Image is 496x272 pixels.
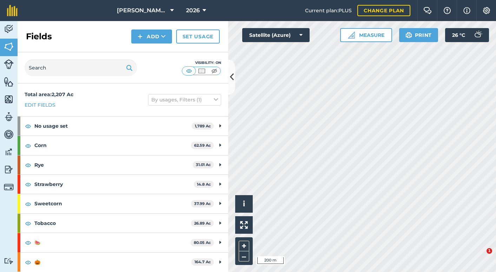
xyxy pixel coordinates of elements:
img: svg+xml;base64,PHN2ZyB4bWxucz0iaHR0cDovL3d3dy53My5vcmcvMjAwMC9zdmciIHdpZHRoPSIxNyIgaGVpZ2h0PSIxNy... [463,6,470,15]
button: + [239,241,249,251]
strong: 14.8 Ac [197,182,211,187]
img: Four arrows, one pointing top left, one top right, one bottom right and the last bottom left [240,221,248,229]
strong: 80.05 Ac [194,240,211,245]
strong: No usage set [34,117,192,135]
iframe: Intercom live chat [472,248,489,265]
button: – [239,251,249,261]
img: svg+xml;base64,PHN2ZyB4bWxucz0iaHR0cDovL3d3dy53My5vcmcvMjAwMC9zdmciIHdpZHRoPSIxOSIgaGVpZ2h0PSIyNC... [126,64,133,72]
span: [PERSON_NAME] Family Farms [117,6,167,15]
div: Sweetcorn37.99 Ac [18,194,228,213]
strong: Rye [34,155,193,174]
div: Rye31.01 Ac [18,155,228,174]
img: svg+xml;base64,PD94bWwgdmVyc2lvbj0iMS4wIiBlbmNvZGluZz0idXRmLTgiPz4KPCEtLSBHZW5lcmF0b3I6IEFkb2JlIE... [4,182,14,192]
a: Edit fields [25,101,55,109]
img: svg+xml;base64,PD94bWwgdmVyc2lvbj0iMS4wIiBlbmNvZGluZz0idXRmLTgiPz4KPCEtLSBHZW5lcmF0b3I6IEFkb2JlIE... [471,28,485,42]
span: i [243,199,245,208]
img: svg+xml;base64,PD94bWwgdmVyc2lvbj0iMS4wIiBlbmNvZGluZz0idXRmLTgiPz4KPCEtLSBHZW5lcmF0b3I6IEFkb2JlIE... [4,129,14,140]
div: Visibility: On [182,60,221,66]
img: fieldmargin Logo [7,5,18,16]
img: svg+xml;base64,PD94bWwgdmVyc2lvbj0iMS4wIiBlbmNvZGluZz0idXRmLTgiPz4KPCEtLSBHZW5lcmF0b3I6IEFkb2JlIE... [4,112,14,122]
span: 26 ° C [452,28,465,42]
img: svg+xml;base64,PHN2ZyB4bWxucz0iaHR0cDovL3d3dy53My5vcmcvMjAwMC9zdmciIHdpZHRoPSIxOCIgaGVpZ2h0PSIyNC... [25,238,31,247]
strong: Total area : 2,207 Ac [25,91,73,98]
img: svg+xml;base64,PHN2ZyB4bWxucz0iaHR0cDovL3d3dy53My5vcmcvMjAwMC9zdmciIHdpZHRoPSIxOCIgaGVpZ2h0PSIyNC... [25,122,31,130]
button: Measure [340,28,392,42]
img: svg+xml;base64,PHN2ZyB4bWxucz0iaHR0cDovL3d3dy53My5vcmcvMjAwMC9zdmciIHdpZHRoPSI1MCIgaGVpZ2h0PSI0MC... [197,67,206,74]
img: svg+xml;base64,PD94bWwgdmVyc2lvbj0iMS4wIiBlbmNvZGluZz0idXRmLTgiPz4KPCEtLSBHZW5lcmF0b3I6IEFkb2JlIE... [4,24,14,34]
img: svg+xml;base64,PHN2ZyB4bWxucz0iaHR0cDovL3d3dy53My5vcmcvMjAwMC9zdmciIHdpZHRoPSIxOSIgaGVpZ2h0PSIyNC... [405,31,412,39]
img: svg+xml;base64,PD94bWwgdmVyc2lvbj0iMS4wIiBlbmNvZGluZz0idXRmLTgiPz4KPCEtLSBHZW5lcmF0b3I6IEFkb2JlIE... [4,59,14,69]
img: svg+xml;base64,PHN2ZyB4bWxucz0iaHR0cDovL3d3dy53My5vcmcvMjAwMC9zdmciIHdpZHRoPSI1MCIgaGVpZ2h0PSI0MC... [185,67,193,74]
div: No usage set1,789 Ac [18,117,228,135]
img: svg+xml;base64,PD94bWwgdmVyc2lvbj0iMS4wIiBlbmNvZGluZz0idXRmLTgiPz4KPCEtLSBHZW5lcmF0b3I6IEFkb2JlIE... [4,258,14,264]
button: i [235,195,253,213]
strong: 1,789 Ac [195,124,211,128]
div: 🎃164.7 Ac [18,253,228,272]
div: Strawberry14.8 Ac [18,175,228,194]
img: svg+xml;base64,PHN2ZyB4bWxucz0iaHR0cDovL3d3dy53My5vcmcvMjAwMC9zdmciIHdpZHRoPSIxOCIgaGVpZ2h0PSIyNC... [25,141,31,150]
button: Add [131,29,172,44]
strong: 164.7 Ac [194,259,211,264]
strong: 🍉 [34,233,191,252]
img: A cog icon [482,7,491,14]
strong: 31.01 Ac [196,162,211,167]
img: svg+xml;base64,PHN2ZyB4bWxucz0iaHR0cDovL3d3dy53My5vcmcvMjAwMC9zdmciIHdpZHRoPSIxOCIgaGVpZ2h0PSIyNC... [25,200,31,208]
button: Satellite (Azure) [242,28,310,42]
div: Tobacco26.89 Ac [18,214,228,233]
button: Print [399,28,438,42]
strong: 37.99 Ac [194,201,211,206]
img: Ruler icon [348,32,355,39]
img: svg+xml;base64,PD94bWwgdmVyc2lvbj0iMS4wIiBlbmNvZGluZz0idXRmLTgiPz4KPCEtLSBHZW5lcmF0b3I6IEFkb2JlIE... [4,147,14,157]
img: svg+xml;base64,PD94bWwgdmVyc2lvbj0iMS4wIiBlbmNvZGluZz0idXRmLTgiPz4KPCEtLSBHZW5lcmF0b3I6IEFkb2JlIE... [4,164,14,175]
strong: 🎃 [34,253,191,272]
span: Current plan : PLUS [305,7,352,14]
button: 26 °C [445,28,489,42]
span: 2026 [186,6,200,15]
strong: 26.89 Ac [194,221,211,226]
img: svg+xml;base64,PHN2ZyB4bWxucz0iaHR0cDovL3d3dy53My5vcmcvMjAwMC9zdmciIHdpZHRoPSIxOCIgaGVpZ2h0PSIyNC... [25,219,31,227]
a: Set usage [176,29,220,44]
img: svg+xml;base64,PHN2ZyB4bWxucz0iaHR0cDovL3d3dy53My5vcmcvMjAwMC9zdmciIHdpZHRoPSIxNCIgaGVpZ2h0PSIyNC... [138,32,143,41]
img: svg+xml;base64,PHN2ZyB4bWxucz0iaHR0cDovL3d3dy53My5vcmcvMjAwMC9zdmciIHdpZHRoPSI1NiIgaGVpZ2h0PSI2MC... [4,41,14,52]
img: svg+xml;base64,PHN2ZyB4bWxucz0iaHR0cDovL3d3dy53My5vcmcvMjAwMC9zdmciIHdpZHRoPSI1NiIgaGVpZ2h0PSI2MC... [4,94,14,105]
img: svg+xml;base64,PHN2ZyB4bWxucz0iaHR0cDovL3d3dy53My5vcmcvMjAwMC9zdmciIHdpZHRoPSIxOCIgaGVpZ2h0PSIyNC... [25,180,31,188]
img: svg+xml;base64,PHN2ZyB4bWxucz0iaHR0cDovL3d3dy53My5vcmcvMjAwMC9zdmciIHdpZHRoPSIxOCIgaGVpZ2h0PSIyNC... [25,161,31,169]
button: By usages, Filters (1) [148,94,221,105]
img: svg+xml;base64,PHN2ZyB4bWxucz0iaHR0cDovL3d3dy53My5vcmcvMjAwMC9zdmciIHdpZHRoPSI1MCIgaGVpZ2h0PSI0MC... [210,67,219,74]
div: Corn62.59 Ac [18,136,228,155]
img: svg+xml;base64,PHN2ZyB4bWxucz0iaHR0cDovL3d3dy53My5vcmcvMjAwMC9zdmciIHdpZHRoPSIxOCIgaGVpZ2h0PSIyNC... [25,258,31,266]
strong: 62.59 Ac [194,143,211,148]
img: A question mark icon [443,7,451,14]
img: Two speech bubbles overlapping with the left bubble in the forefront [423,7,432,14]
input: Search [25,59,137,76]
div: 🍉80.05 Ac [18,233,228,252]
img: svg+xml;base64,PHN2ZyB4bWxucz0iaHR0cDovL3d3dy53My5vcmcvMjAwMC9zdmciIHdpZHRoPSI1NiIgaGVpZ2h0PSI2MC... [4,77,14,87]
span: 1 [487,248,492,254]
strong: Sweetcorn [34,194,191,213]
a: Change plan [357,5,410,16]
h2: Fields [26,31,52,42]
strong: Corn [34,136,191,155]
strong: Tobacco [34,214,191,233]
strong: Strawberry [34,175,194,194]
